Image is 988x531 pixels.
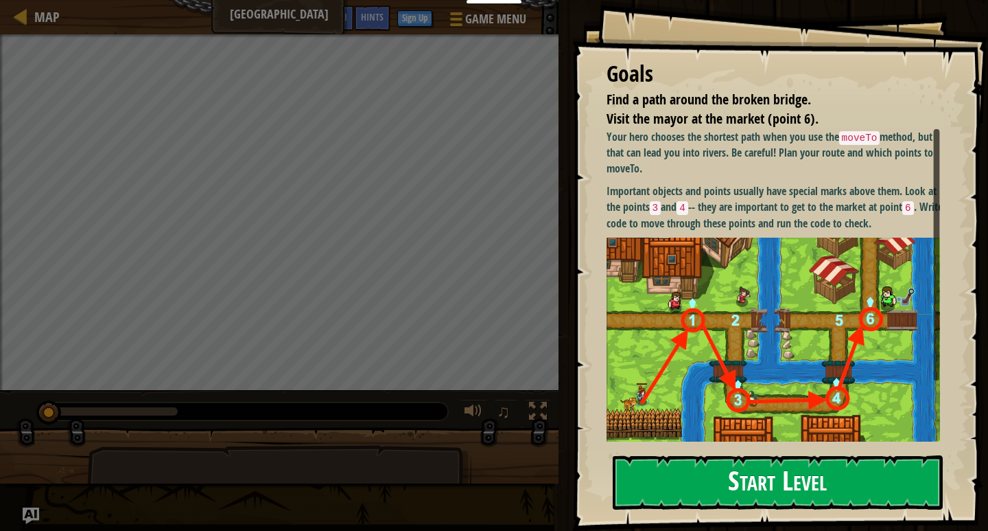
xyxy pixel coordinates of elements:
[317,5,354,31] button: Ask AI
[607,90,811,109] span: Find a path around the broken bridge.
[902,201,914,215] code: 6
[23,508,39,524] button: Ask AI
[465,10,526,28] span: Game Menu
[324,10,347,23] span: Ask AI
[607,58,940,90] div: Goals
[494,399,517,427] button: ♫
[397,10,432,27] button: Sign Up
[460,399,487,427] button: Adjust volume
[497,401,510,422] span: ♫
[607,109,819,128] span: Visit the mayor at the market (point 6).
[439,5,534,38] button: Game Menu
[607,238,950,452] img: Bbb
[34,8,60,26] span: Map
[361,10,384,23] span: Hints
[589,109,937,129] li: Visit the mayor at the market (point 6).
[839,131,880,145] code: moveTo
[677,201,688,215] code: 4
[607,183,950,231] p: Important objects and points usually have special marks above them. Look at the points and -- the...
[650,201,661,215] code: 3
[589,90,937,110] li: Find a path around the broken bridge.
[613,455,943,510] button: Start Level
[27,8,60,26] a: Map
[607,129,950,177] p: Your hero chooses the shortest path when you use the method, but that can lead you into rivers. B...
[524,399,552,427] button: Toggle fullscreen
